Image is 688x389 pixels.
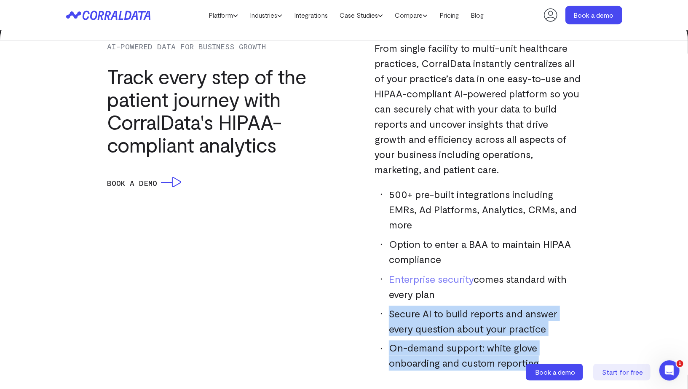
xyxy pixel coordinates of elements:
span: On-demand support: white glove onboarding and custom reporting [389,342,539,369]
a: Integrations [288,9,334,21]
span: 1 [677,360,683,367]
a: Platform [203,9,244,21]
span: Secure AI to build reports and answer every question about your practice [389,308,557,335]
a: Case Studies [334,9,389,21]
a: Start for free [593,364,652,381]
a: Book a demo [526,364,585,381]
a: Blog [465,9,490,21]
span: Book a demo [535,368,576,376]
a: Enterprise security [389,273,474,285]
a: Compare [389,9,434,21]
a: Book a demo [565,6,622,24]
h3: Track every step of the patient journey with CorralData's HIPAA-compliant analytics [107,65,339,156]
span: From single facility to multi-unit healthcare practices, CorralData instantly centralizes all of ... [375,42,581,175]
a: Pricing [434,9,465,21]
span: comes standard with every plan [389,273,567,300]
a: Book a Demo [107,177,181,189]
p: AI-POWERED DATA FOR BUSINESS GROWTH [107,40,339,52]
span: 500+ pre-built integrations including EMRs, Ad Platforms, Analytics, CRMs, and more [389,188,577,231]
iframe: Intercom live chat [659,360,680,381]
span: Option to enter a BAA to maintain HIPAA compliance [389,238,571,265]
a: Industries [244,9,288,21]
span: Start for free [602,368,643,376]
